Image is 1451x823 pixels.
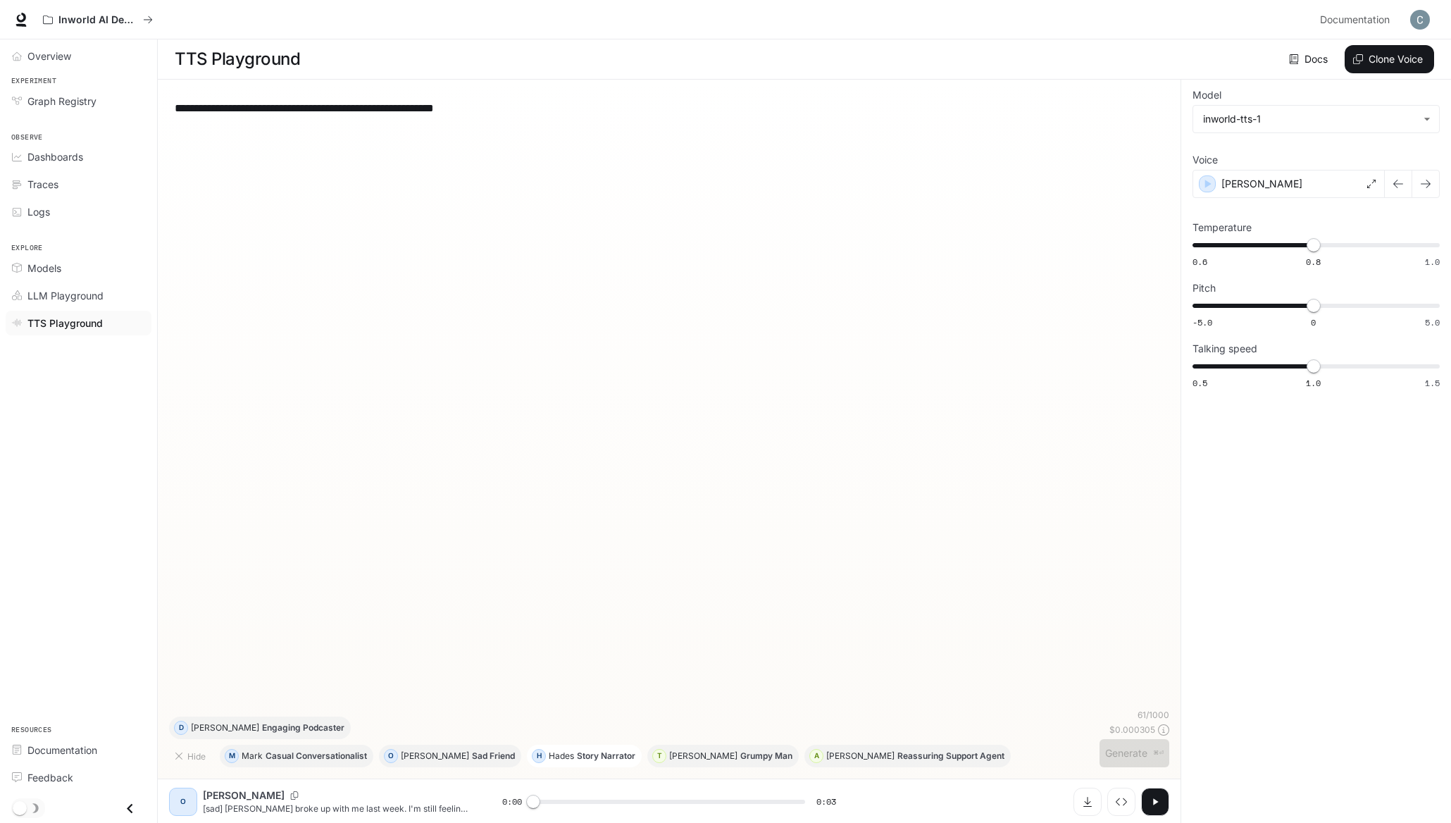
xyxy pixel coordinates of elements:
[1138,709,1169,721] p: 61 / 1000
[1345,45,1434,73] button: Clone Voice
[1107,788,1135,816] button: Inspect
[1192,283,1216,293] p: Pitch
[816,795,836,809] span: 0:03
[1221,177,1302,191] p: [PERSON_NAME]
[6,199,151,224] a: Logs
[1306,256,1321,268] span: 0.8
[37,6,159,34] button: All workspaces
[647,745,799,767] button: T[PERSON_NAME]Grumpy Man
[1306,377,1321,389] span: 1.0
[1109,724,1155,736] p: $ 0.000305
[6,89,151,113] a: Graph Registry
[527,745,642,767] button: HHadesStory Narrator
[220,745,373,767] button: MMarkCasual Conversationalist
[1406,6,1434,34] button: User avatar
[203,788,285,803] p: [PERSON_NAME]
[285,791,304,800] button: Copy Voice ID
[114,794,146,823] button: Close drawer
[1192,223,1252,233] p: Temperature
[385,745,397,767] div: O
[1425,377,1440,389] span: 1.5
[1192,344,1257,354] p: Talking speed
[379,745,521,767] button: O[PERSON_NAME]Sad Friend
[6,144,151,169] a: Dashboards
[6,44,151,68] a: Overview
[27,261,61,276] span: Models
[175,717,187,739] div: D
[502,795,522,809] span: 0:00
[58,14,137,26] p: Inworld AI Demos
[472,752,515,760] p: Sad Friend
[172,791,194,813] div: O
[653,745,666,767] div: T
[27,316,103,330] span: TTS Playground
[1192,90,1221,100] p: Model
[262,724,344,732] p: Engaging Podcaster
[1410,10,1430,30] img: User avatar
[6,172,151,197] a: Traces
[897,752,1004,760] p: Reassuring Support Agent
[27,770,73,785] span: Feedback
[1286,45,1333,73] a: Docs
[740,752,792,760] p: Grumpy Man
[6,283,151,308] a: LLM Playground
[1425,256,1440,268] span: 1.0
[1192,316,1212,328] span: -5.0
[549,752,574,760] p: Hades
[242,752,263,760] p: Mark
[533,745,545,767] div: H
[13,800,27,815] span: Dark mode toggle
[1192,155,1218,165] p: Voice
[169,745,214,767] button: Hide
[169,717,351,739] button: D[PERSON_NAME]Engaging Podcaster
[27,204,50,219] span: Logs
[27,49,71,63] span: Overview
[175,45,300,73] h1: TTS Playground
[1193,106,1439,132] div: inworld-tts-1
[804,745,1011,767] button: A[PERSON_NAME]Reassuring Support Agent
[1203,112,1416,126] div: inworld-tts-1
[810,745,823,767] div: A
[266,752,367,760] p: Casual Conversationalist
[225,745,238,767] div: M
[826,752,895,760] p: [PERSON_NAME]
[27,288,104,303] span: LLM Playground
[191,724,259,732] p: [PERSON_NAME]
[1320,11,1390,29] span: Documentation
[27,149,83,164] span: Dashboards
[1425,316,1440,328] span: 5.0
[6,311,151,335] a: TTS Playground
[1073,788,1102,816] button: Download audio
[1311,316,1316,328] span: 0
[27,94,96,109] span: Graph Registry
[669,752,737,760] p: [PERSON_NAME]
[203,803,468,815] p: [sad] [PERSON_NAME] broke up with me last week. I'm still feeling lost.
[401,752,469,760] p: [PERSON_NAME]
[1314,6,1400,34] a: Documentation
[6,765,151,790] a: Feedback
[6,256,151,280] a: Models
[6,738,151,762] a: Documentation
[1192,377,1207,389] span: 0.5
[27,743,97,757] span: Documentation
[1192,256,1207,268] span: 0.6
[577,752,635,760] p: Story Narrator
[27,177,58,192] span: Traces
